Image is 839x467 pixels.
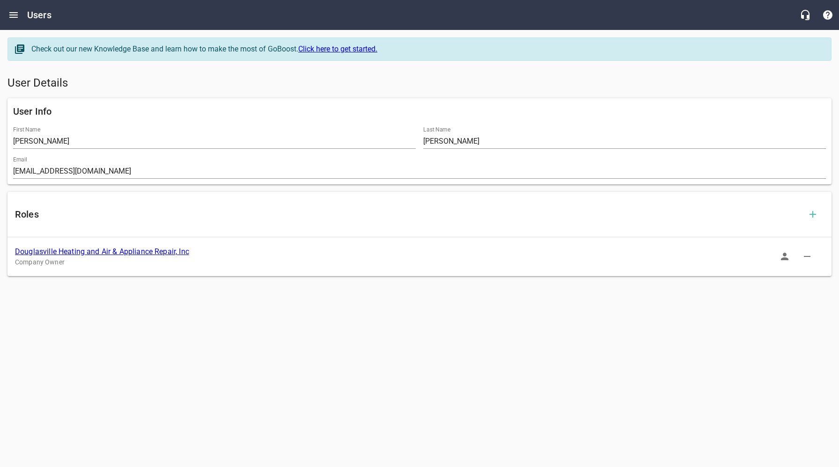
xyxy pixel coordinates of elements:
h6: Users [27,7,52,22]
a: Click here to get started. [298,44,377,53]
p: Company Owner [15,257,809,267]
h6: Roles [15,207,802,222]
label: First Name [13,127,40,132]
label: Last Name [423,127,450,132]
h5: User Details [7,76,832,91]
button: Open drawer [2,4,25,26]
button: Live Chat [794,4,817,26]
button: Support Portal [817,4,839,26]
a: Douglasville Heating and Air & Appliance Repair, Inc [15,247,189,256]
button: Delete Role [796,245,818,268]
button: Add Role [802,203,824,226]
h6: User Info [13,104,826,119]
div: Check out our new Knowledge Base and learn how to make the most of GoBoost. [31,44,822,55]
label: Email [13,157,27,162]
